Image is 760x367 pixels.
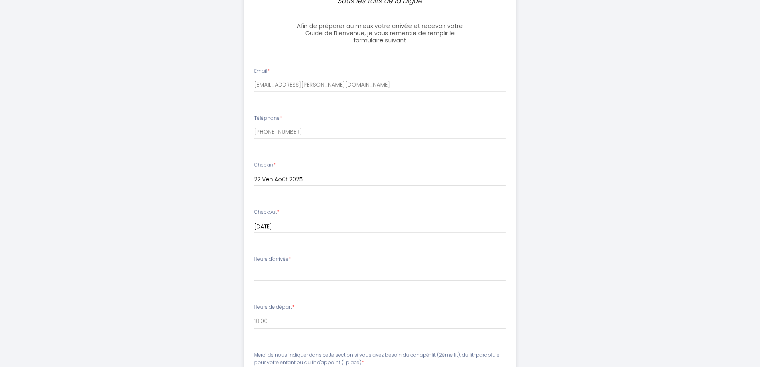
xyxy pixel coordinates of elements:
label: Checkin [254,161,276,169]
h3: Afin de préparer au mieux votre arrivée et recevoir votre Guide de Bienvenue, je vous remercie de... [291,22,469,44]
label: Heure d'arrivée [254,256,291,263]
label: Heure de départ [254,304,294,311]
label: Checkout [254,208,279,216]
label: Téléphone [254,115,282,122]
label: Email [254,67,270,75]
label: Merci de nous indiquer dans cette section si vous avez besoin du canapé-lit (2ème lit), du lit-pa... [254,351,506,367]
